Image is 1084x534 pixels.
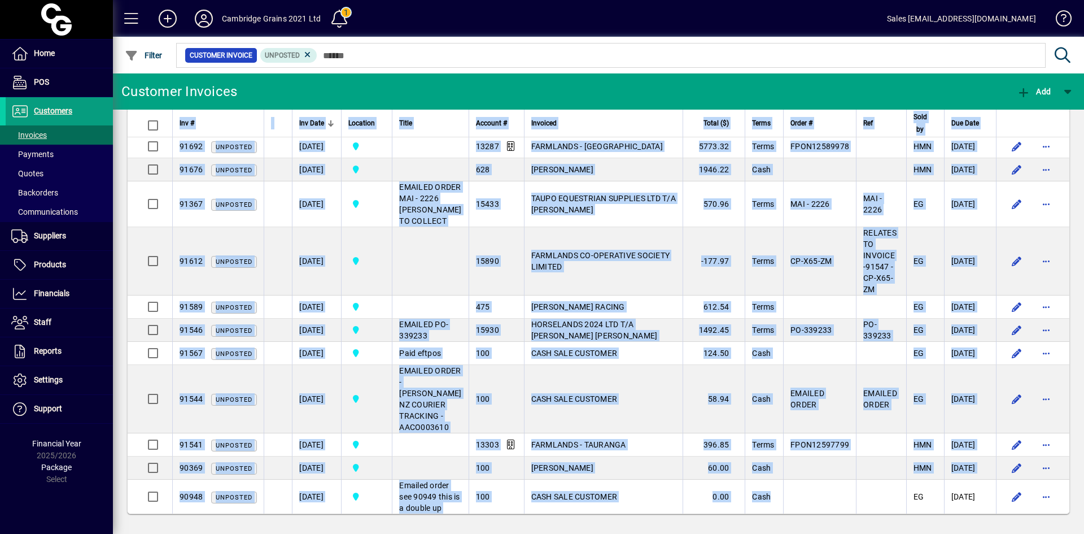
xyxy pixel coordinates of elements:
span: Financials [34,289,69,298]
span: Products [34,260,66,269]
span: 13303 [476,440,499,449]
span: HMN [913,142,932,151]
button: More options [1037,344,1055,362]
div: Cambridge Grains 2021 Ltd [222,10,321,28]
td: 0.00 [683,480,745,514]
td: [DATE] [292,296,341,319]
td: [DATE] [292,158,341,181]
span: 15890 [476,257,499,266]
td: [DATE] [292,365,341,433]
span: Paid eftpos [399,349,441,358]
button: More options [1037,298,1055,316]
span: Quotes [11,169,43,178]
button: More options [1037,252,1055,270]
td: [DATE] [292,457,341,480]
span: Terms [752,199,774,209]
a: Quotes [6,164,113,183]
div: Sold by [913,111,937,136]
span: EG [913,199,924,209]
a: Home [6,40,113,68]
span: Unposted [216,167,252,174]
button: Edit [1008,390,1026,408]
a: Financials [6,280,113,308]
div: Sales [EMAIL_ADDRESS][DOMAIN_NAME] [887,10,1036,28]
span: Add [1017,87,1051,96]
td: [DATE] [944,480,996,514]
div: Order # [790,117,849,129]
td: [DATE] [292,135,341,158]
span: 100 [476,394,490,403]
span: Unposted [216,304,252,311]
span: CP-X65-ZM [790,257,832,266]
button: Profile [186,8,222,29]
span: EG [913,257,924,266]
span: FPON12597799 [790,440,849,449]
button: More options [1037,436,1055,454]
div: Ref [863,117,899,129]
span: Payments [11,150,54,159]
td: [DATE] [292,480,341,514]
span: Cash [752,463,771,472]
td: [DATE] [292,227,341,296]
span: EMAILED ORDER [790,389,824,409]
span: 15433 [476,199,499,209]
td: 570.96 [683,181,745,227]
button: Edit [1008,488,1026,506]
span: EMAILED ORDER MAI - 2226 [PERSON_NAME] TO COLLECT [399,183,461,225]
span: Staff [34,318,51,327]
button: Edit [1008,298,1026,316]
span: 91544 [180,394,203,403]
span: Account # [476,117,507,129]
span: Order # [790,117,812,129]
span: Cambridge Grains 2021 Ltd [348,255,385,267]
td: [DATE] [944,365,996,433]
span: MAI - 2226 [790,199,830,209]
span: Cash [752,394,771,403]
span: Title [399,117,412,129]
span: EG [913,349,924,358]
span: Cambridge Grains 2021 Ltd [348,198,385,210]
a: Payments [6,145,113,164]
span: 91541 [180,440,203,449]
a: Products [6,251,113,279]
td: [DATE] [944,319,996,342]
a: POS [6,68,113,97]
span: FARMLANDS CO-OPERATIVE SOCIETY LIMITED [531,251,670,271]
span: Cambridge Grains 2021 Ltd [348,439,385,451]
td: 58.94 [683,365,745,433]
td: 124.50 [683,342,745,365]
button: Add [1014,81,1054,102]
span: 100 [476,463,490,472]
span: EG [913,302,924,311]
span: Terms [752,257,774,266]
span: Unposted [216,144,252,151]
span: HMN [913,463,932,472]
td: [DATE] [292,319,341,342]
td: [DATE] [944,135,996,158]
span: Terms [752,440,774,449]
span: Reports [34,346,62,355]
td: [DATE] [944,433,996,457]
span: [PERSON_NAME] [531,165,593,174]
button: More options [1037,390,1055,408]
button: Edit [1008,459,1026,477]
span: Settings [34,375,63,384]
span: HMN [913,440,932,449]
td: 612.54 [683,296,745,319]
a: Knowledge Base [1047,2,1070,39]
div: Customer Invoices [121,83,237,101]
span: EMAILED ORDER - [PERSON_NAME] NZ COURIER TRACKING - AACO003610 [399,366,461,432]
span: Filter [125,51,163,60]
span: Cambridge Grains 2021 Ltd [348,490,385,503]
td: [DATE] [944,457,996,480]
span: FARMLANDS - [GEOGRAPHIC_DATA] [531,142,663,151]
span: EMAILED PO-339233 [399,320,448,340]
td: [DATE] [292,342,341,365]
td: [DATE] [944,158,996,181]
span: POS [34,77,49,86]
span: Backorders [11,188,58,197]
span: Inv Date [299,117,324,129]
span: HMN [913,165,932,174]
span: RELATES TO INVOICE -91547 - CP-X65-ZM [863,228,897,294]
span: Unposted [216,258,252,266]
